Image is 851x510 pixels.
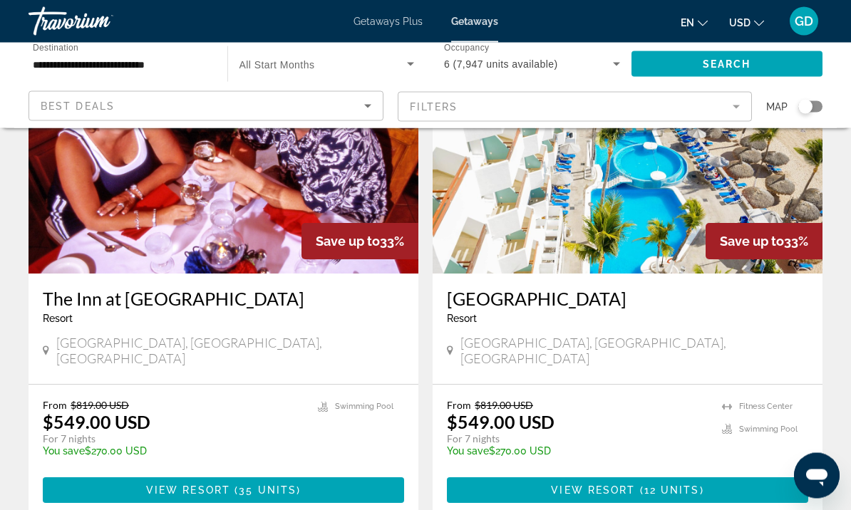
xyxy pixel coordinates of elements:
button: Search [631,51,823,77]
span: View Resort [146,485,230,496]
span: USD [729,17,751,28]
span: ( ) [635,485,703,496]
span: You save [43,446,85,457]
div: 33% [706,224,822,260]
iframe: Button to launch messaging window [794,453,840,499]
span: View Resort [551,485,635,496]
span: Resort [43,313,73,325]
span: Map [766,97,788,117]
p: For 7 nights [447,433,708,446]
p: $549.00 USD [43,412,150,433]
mat-select: Sort by [41,98,371,115]
img: 1446E01X.jpg [433,46,822,274]
span: $819.00 USD [71,400,129,412]
button: User Menu [785,6,822,36]
span: 35 units [239,485,296,496]
a: Getaways [451,16,498,27]
button: View Resort(35 units) [43,478,404,504]
div: 33% [301,224,418,260]
button: Filter [398,91,753,123]
span: GD [795,14,813,28]
span: en [681,17,694,28]
p: For 7 nights [43,433,304,446]
span: Save up to [720,234,784,249]
span: Search [703,58,751,70]
a: [GEOGRAPHIC_DATA] [447,288,808,310]
img: 0791O06X.jpg [29,46,418,274]
span: From [447,400,471,412]
button: Change language [681,12,708,33]
span: Save up to [316,234,380,249]
p: $549.00 USD [447,412,555,433]
p: $270.00 USD [447,446,708,457]
span: Destination [33,43,78,53]
a: Getaways Plus [354,16,423,27]
span: 6 (7,947 units available) [444,58,558,70]
span: Resort [447,313,477,325]
span: Swimming Pool [739,425,798,434]
span: ( ) [230,485,301,496]
span: Fitness Center [739,402,793,412]
span: All Start Months [239,59,315,71]
span: $819.00 USD [475,400,533,412]
span: Best Deals [41,100,115,112]
p: $270.00 USD [43,446,304,457]
button: View Resort(12 units) [447,478,808,504]
span: Occupancy [444,44,489,53]
a: The Inn at [GEOGRAPHIC_DATA] [43,288,404,310]
button: Change currency [729,12,764,33]
span: 12 units [644,485,700,496]
a: Travorium [29,3,171,40]
span: From [43,400,67,412]
span: [GEOGRAPHIC_DATA], [GEOGRAPHIC_DATA], [GEOGRAPHIC_DATA] [460,335,808,367]
span: You save [447,446,489,457]
span: [GEOGRAPHIC_DATA], [GEOGRAPHIC_DATA], [GEOGRAPHIC_DATA] [56,335,404,367]
span: Swimming Pool [335,402,393,412]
